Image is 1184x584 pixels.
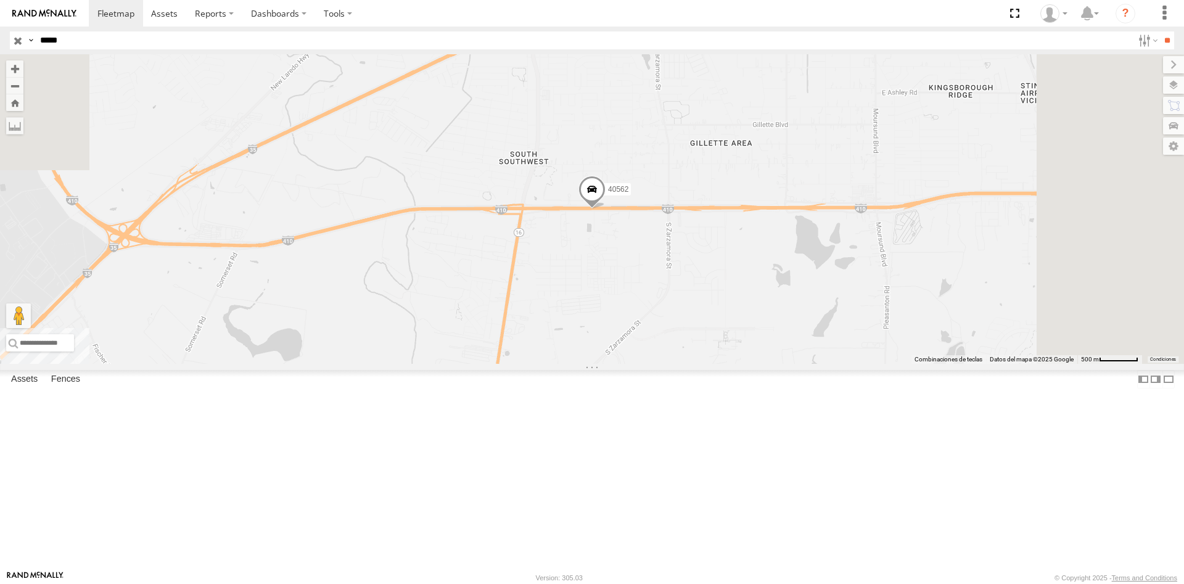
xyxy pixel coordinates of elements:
[1112,574,1177,582] a: Terms and Conditions
[1137,370,1149,388] label: Dock Summary Table to the Left
[12,9,76,18] img: rand-logo.svg
[26,31,36,49] label: Search Query
[536,574,583,582] div: Version: 305.03
[6,94,23,111] button: Zoom Home
[990,356,1074,363] span: Datos del mapa ©2025 Google
[1116,4,1135,23] i: ?
[1081,356,1099,363] span: 500 m
[1054,574,1177,582] div: © Copyright 2025 -
[1162,370,1175,388] label: Hide Summary Table
[915,355,982,364] button: Combinaciones de teclas
[5,371,44,388] label: Assets
[608,185,628,194] span: 40562
[1133,31,1160,49] label: Search Filter Options
[6,303,31,328] button: Arrastra el hombrecito naranja al mapa para abrir Street View
[1150,357,1176,362] a: Condiciones
[1077,355,1142,364] button: Escala del mapa: 500 m por 60 píxeles
[7,572,64,584] a: Visit our Website
[6,77,23,94] button: Zoom out
[1149,370,1162,388] label: Dock Summary Table to the Right
[6,117,23,134] label: Measure
[45,371,86,388] label: Fences
[1163,138,1184,155] label: Map Settings
[1036,4,1072,23] div: Juan Lopez
[6,60,23,77] button: Zoom in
